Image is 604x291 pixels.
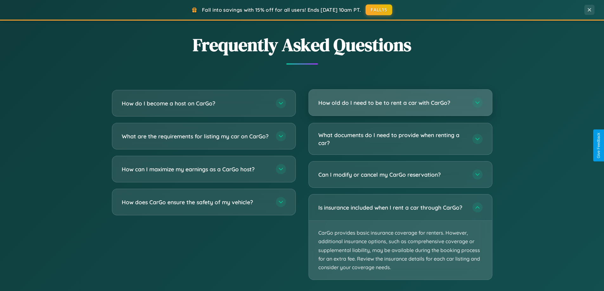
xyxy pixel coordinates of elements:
[596,133,601,158] div: Give Feedback
[309,221,492,280] p: CarGo provides basic insurance coverage for renters. However, additional insurance options, such ...
[122,165,270,173] h3: How can I maximize my earnings as a CarGo host?
[318,131,466,147] h3: What documents do I need to provide when renting a car?
[318,204,466,212] h3: Is insurance included when I rent a car through CarGo?
[122,198,270,206] h3: How does CarGo ensure the safety of my vehicle?
[112,33,492,57] h2: Frequently Asked Questions
[122,99,270,107] h3: How do I become a host on CarGo?
[318,171,466,179] h3: Can I modify or cancel my CarGo reservation?
[122,132,270,140] h3: What are the requirements for listing my car on CarGo?
[366,4,392,15] button: FALL15
[318,99,466,107] h3: How old do I need to be to rent a car with CarGo?
[202,7,361,13] span: Fall into savings with 15% off for all users! Ends [DATE] 10am PT.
